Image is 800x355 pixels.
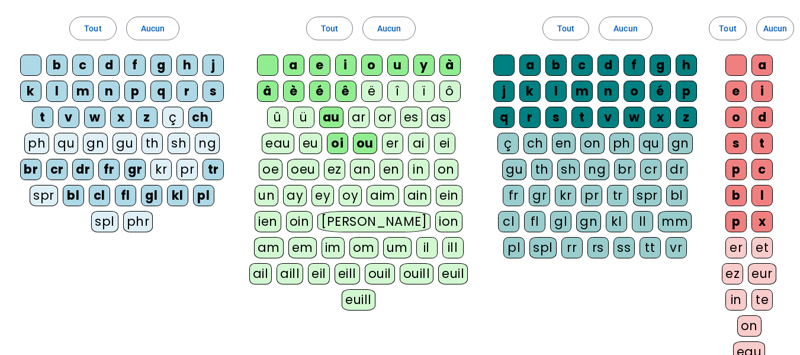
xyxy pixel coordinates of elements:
div: mm [658,211,692,232]
div: spl [529,237,557,258]
div: kl [606,211,627,232]
div: k [20,81,41,102]
div: ç [497,133,519,154]
div: ar [348,107,370,128]
div: q [150,81,172,102]
div: oin [286,211,313,232]
div: es [400,107,422,128]
div: ai [408,133,429,154]
div: c [751,159,773,180]
div: cr [46,159,68,180]
div: phr [123,211,153,232]
div: v [597,107,619,128]
div: b [725,185,747,206]
div: gn [576,211,601,232]
div: û [267,107,288,128]
div: th [531,159,552,180]
div: in [725,289,747,311]
div: dr [666,159,687,180]
div: b [545,55,567,76]
button: Tout [542,17,589,40]
div: gu [502,159,526,180]
div: p [124,81,146,102]
div: dr [72,159,94,180]
div: ou [353,133,377,154]
div: r [519,107,541,128]
div: oe [259,159,282,180]
div: w [624,107,645,128]
div: um [383,237,412,258]
div: ill [442,237,464,258]
div: w [84,107,105,128]
div: l [46,81,68,102]
div: ô [439,81,461,102]
div: h [676,55,697,76]
div: ë [361,81,383,102]
div: t [32,107,53,128]
div: vr [666,237,687,258]
div: k [519,81,541,102]
div: i [751,81,773,102]
div: ey [311,185,334,206]
div: ng [584,159,609,180]
div: p [725,159,747,180]
div: gl [141,185,162,206]
div: eil [308,263,330,284]
button: Aucun [756,17,794,40]
div: é [309,81,330,102]
div: br [20,159,41,180]
button: Aucun [362,17,416,40]
div: ch [188,107,212,128]
div: â [257,81,278,102]
div: c [571,55,593,76]
div: er [382,133,403,154]
span: Aucun [613,21,637,36]
div: d [751,107,773,128]
div: oeu [287,159,319,180]
div: ei [434,133,455,154]
div: fr [503,185,524,206]
div: et [751,237,773,258]
div: eill [335,263,360,284]
div: e [309,55,330,76]
div: f [124,55,146,76]
div: te [751,289,773,311]
div: gl [550,211,571,232]
div: un [255,185,278,206]
div: ez [722,263,743,284]
div: b [46,55,68,76]
div: p [725,211,747,232]
div: im [322,237,345,258]
div: ï [413,81,435,102]
div: ng [195,133,220,154]
div: y [413,55,435,76]
div: [PERSON_NAME] [317,211,430,232]
div: è [283,81,304,102]
div: s [545,107,567,128]
div: ain [404,185,432,206]
div: x [650,107,671,128]
span: Aucun [377,21,401,36]
div: é [650,81,671,102]
div: h [176,55,198,76]
div: eu [299,133,322,154]
div: oi [327,133,348,154]
div: ail [249,263,272,284]
div: an [350,159,375,180]
div: i [335,55,356,76]
div: j [203,55,224,76]
div: g [150,55,172,76]
div: om [349,237,378,258]
div: d [597,55,619,76]
div: euill [342,289,375,311]
div: em [288,237,317,258]
div: pl [193,185,214,206]
div: s [203,81,224,102]
div: fl [524,211,545,232]
div: x [110,107,131,128]
div: spr [30,185,58,206]
div: n [597,81,619,102]
div: tr [203,159,224,180]
div: s [725,133,747,154]
div: o [624,81,645,102]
